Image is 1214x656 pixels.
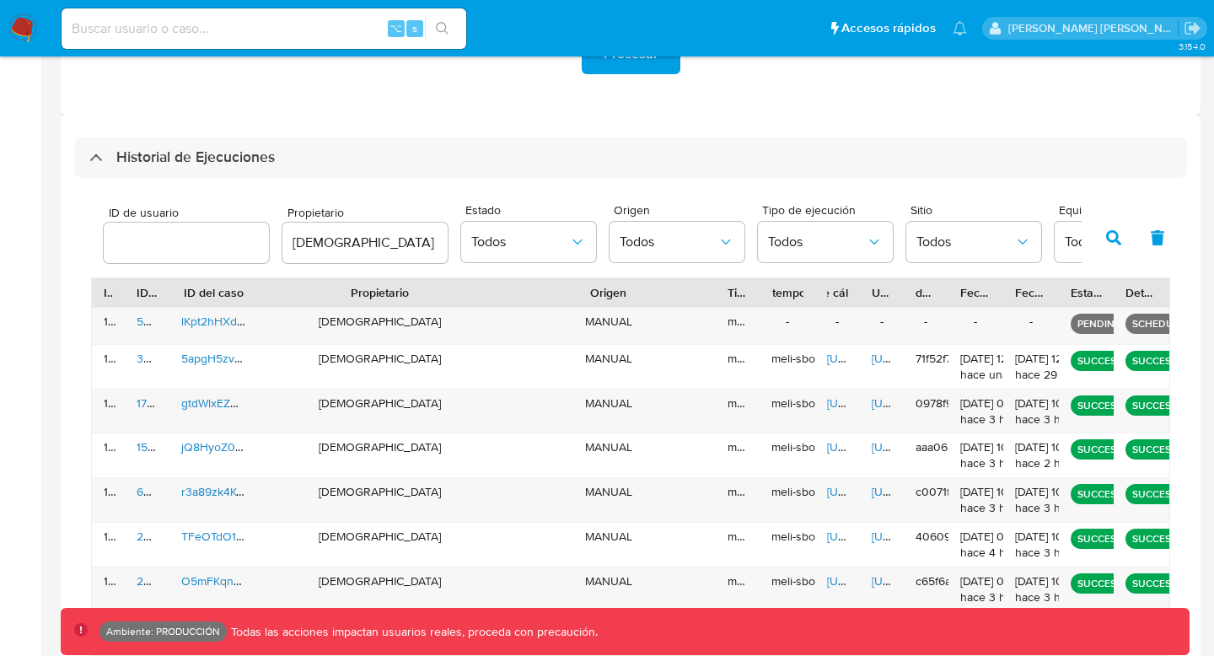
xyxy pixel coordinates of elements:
[1179,40,1206,53] span: 3.154.0
[106,628,220,635] p: Ambiente: PRODUCCIÓN
[841,19,936,37] span: Accesos rápidos
[412,20,417,36] span: s
[227,624,598,640] p: Todas las acciones impactan usuarios reales, proceda con precaución.
[953,21,967,35] a: Notificaciones
[1184,19,1201,37] a: Salir
[425,17,459,40] button: search-icon
[1008,20,1179,36] p: stella.andriano@mercadolibre.com
[389,20,402,36] span: ⌥
[62,18,466,40] input: Buscar usuario o caso...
